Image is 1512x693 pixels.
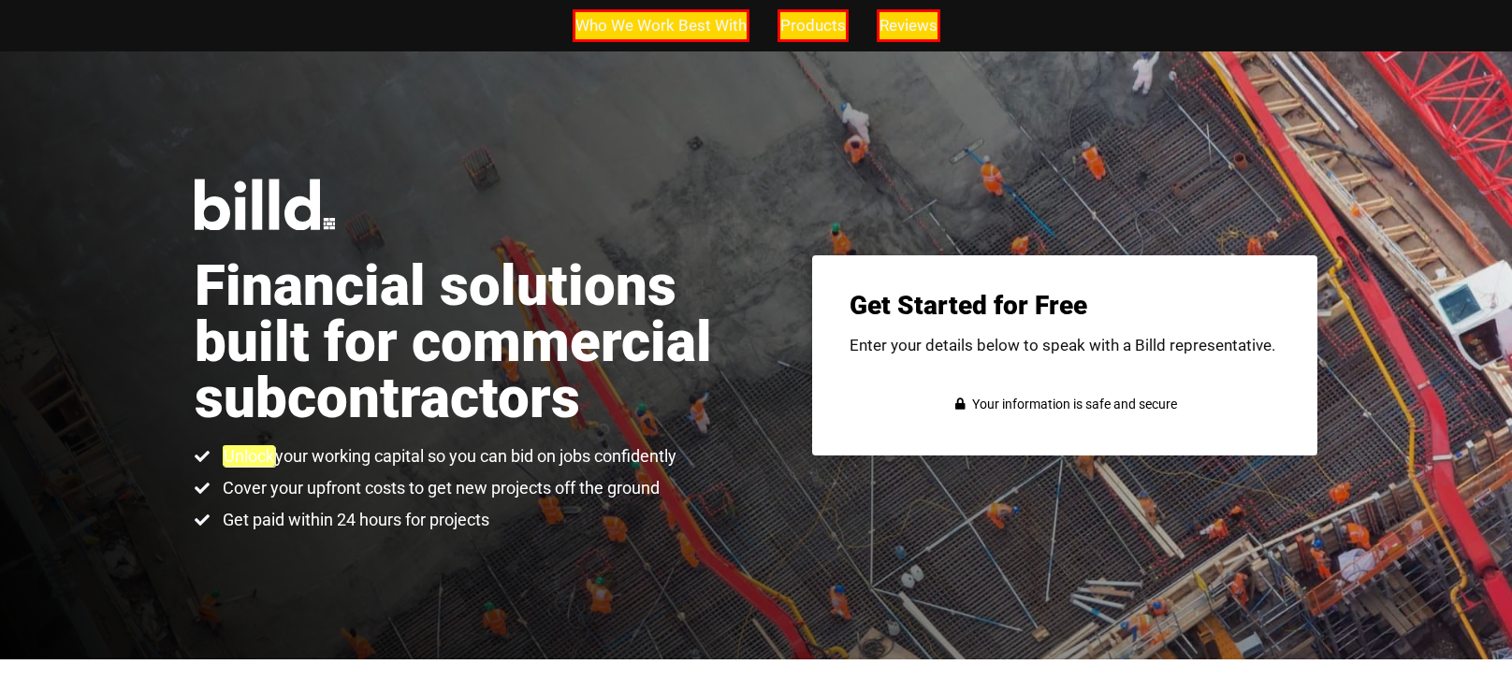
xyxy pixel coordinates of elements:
a: Products [778,9,849,42]
span: Get paid within 24 hours for projects [218,509,489,531]
span: Cover your upfront costs to get new projects off the ground [218,477,660,499]
span: Who We Work Best With [575,12,747,39]
a: Reviews [877,9,940,42]
p: Enter your details below to speak with a Billd representative. [850,338,1280,354]
a: Who We Work Best With [573,9,749,42]
span: Your information is safe and secure [967,391,1177,418]
span: your working capital so you can bid on jobs confidently [218,445,676,468]
span: Reviews [880,12,938,39]
h1: Financial solutions built for commercial subcontractors [195,258,756,426]
h3: Get Started for Free [850,293,1280,319]
span: Products [780,12,846,39]
em: Unlock [223,445,275,467]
